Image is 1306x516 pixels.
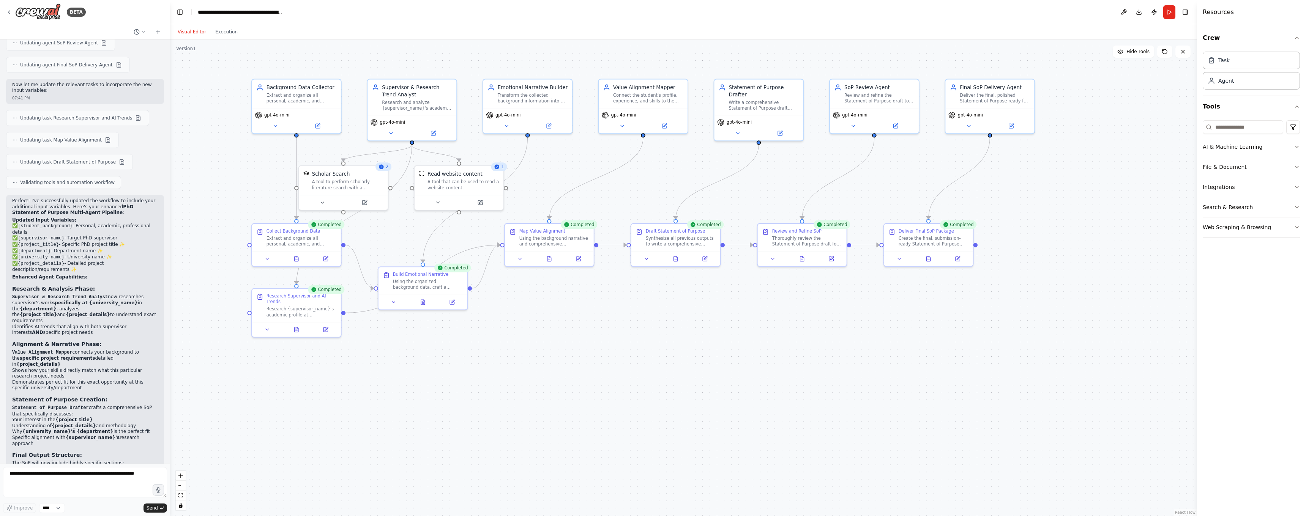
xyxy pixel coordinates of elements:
div: CompletedDeliver Final SoP PackageCreate the final, submission-ready Statement of Purpose package... [883,223,974,267]
img: ScrapeWebsiteTool [419,170,424,176]
code: Supervisor & Research Trend Analyst [12,294,108,300]
span: Improve [14,505,33,511]
button: View output [787,255,817,263]
div: Draft Statement of Purpose [646,228,705,234]
div: A tool that can be used to read a website content. [427,179,499,190]
span: Send [147,505,158,511]
button: Web Scraping & Browsing [1203,217,1300,237]
code: {department} [18,249,50,254]
strong: Updated Input Variables: [12,217,76,223]
button: Hide Tools [1113,46,1154,58]
code: {university_name} [18,255,64,260]
button: Open in side panel [313,255,338,263]
button: Improve [3,503,36,513]
strong: {project_details} [16,362,61,367]
div: Agent [1218,77,1234,85]
div: Background Data Collector [267,84,337,91]
code: Value Alignment Mapper [12,350,72,355]
span: Updating agent SoP Review Agent [20,40,98,46]
code: {project_details} [18,261,64,266]
div: Final SoP Delivery Agent [960,84,1030,91]
div: Scholar Search [312,170,350,178]
div: Review and Refine SoP [772,228,822,234]
g: Edge from b5e721ee-ec20-42fa-8e6f-b273c3d58d88 to 22f238b4-a356-47ce-b2a5-792e3308c063 [293,145,415,284]
button: Click to speak your automation idea [153,484,164,496]
div: CompletedResearch Supervisor and AI TrendsResearch {supervisor_name}'s academic profile at {unive... [251,288,342,337]
button: View output [407,298,438,307]
div: Task [1218,57,1230,64]
span: Hide Tools [1126,49,1150,55]
a: React Flow attribution [1175,510,1196,514]
button: Visual Editor [173,27,211,36]
div: Completed [308,285,345,294]
button: AI & Machine Learning [1203,137,1300,157]
g: Edge from 49f49ec5-36a1-4dde-8e91-dad679909a07 to 47d5aec9-a831-4a57-8e27-d7fe1d0045ab [546,138,647,219]
strong: {project_details} [52,423,96,428]
div: Using the background narrative and comprehensive supervisor/project research analysis, identify a... [519,235,590,247]
button: View output [281,255,312,263]
div: A tool to perform scholarly literature search with a search_query. [312,179,383,190]
button: toggle interactivity [176,500,186,510]
span: Validating tools and automation workflow [20,179,115,186]
g: Edge from 546ccdb3-91a7-4fc8-97a0-f4adf2a698a3 to 13684eb1-c700-451a-8e90-e2c9b85397de [798,138,878,219]
div: Transform the collected background information into a compelling, heartwarming story that highlig... [498,93,568,104]
button: Tools [1203,96,1300,117]
strong: {supervisor_name}'s [65,435,120,440]
button: zoom out [176,481,186,491]
div: CompletedDraft Statement of PurposeSynthesize all previous outputs to write a comprehensive State... [631,223,721,267]
code: {project_title} [18,242,59,247]
div: 1ScrapeWebsiteToolRead website contentA tool that can be used to read a website content. [414,165,504,211]
div: Research Supervisor and AI Trends [267,293,337,305]
span: gpt-4o-mini [611,112,636,118]
button: Search & Research [1203,197,1300,217]
button: Open in side panel [528,122,569,131]
div: Read website content [427,170,483,178]
button: zoom in [176,471,186,481]
div: Emotional Narrative BuilderTransform the collected background information into a compelling, hear... [483,79,573,134]
div: Collect Background Data [267,228,320,234]
div: Completed [814,220,850,229]
strong: Research & Analysis Phase: [12,286,95,292]
button: Crew [1203,27,1300,49]
span: 1 [502,164,504,170]
div: Synthesize all previous outputs to write a comprehensive Statement of Purpose draft (800-1200 wor... [646,235,716,247]
strong: {project_details} [66,312,110,317]
button: Open in side panel [945,255,970,263]
button: Open in side panel [344,198,385,207]
button: Open in side panel [566,255,591,263]
span: Updating task Research Supervisor and AI Trends [20,115,132,121]
div: Version 1 [176,46,196,52]
span: gpt-4o-mini [380,120,405,125]
button: Hide left sidebar [175,7,185,17]
g: Edge from fb9bed5c-132d-48fe-8065-9ddcfd705569 to 13684eb1-c700-451a-8e90-e2c9b85397de [725,241,753,249]
button: Open in side panel [313,325,338,334]
span: Updating agent Final SoP Delivery Agent [20,62,113,68]
div: Deliver the final, polished Statement of Purpose ready for PhD application submission to {univers... [960,93,1030,104]
g: Edge from 47068748-ec3e-4ea6-8e4c-81be8dd691f8 to 9ccaf8ba-25ce-4b42-902e-5cfd7fd3fbe1 [293,138,300,219]
div: Supervisor & Research Trend AnalystResearch and analyze {supervisor_name}'s academic work at {uni... [367,79,457,142]
h4: Resources [1203,8,1234,17]
button: File & Document [1203,157,1300,177]
code: {student_background} [18,223,73,229]
div: Completed [687,220,724,229]
div: Supervisor & Research Trend Analyst [382,84,452,98]
div: 2SerplyScholarSearchToolScholar SearchA tool to perform scholarly literature search with a search... [298,165,389,211]
div: Completed [434,264,471,272]
div: Value Alignment MapperConnect the student's profile, experience, and skills to the specific {proj... [598,79,688,134]
div: Create the final, submission-ready Statement of Purpose package. Ensure the document meets all ac... [899,235,969,247]
code: Statement of Purpose Drafter [12,405,89,411]
strong: specifically at {university_name} [52,300,138,305]
g: Edge from 22f238b4-a356-47ce-b2a5-792e3308c063 to 47d5aec9-a831-4a57-8e27-d7fe1d0045ab [345,241,500,316]
strong: {project_title} [20,312,57,317]
li: crafts a comprehensive SoP that specifically discusses: [12,405,158,447]
div: Research {supervisor_name}'s academic profile at {university_name} in the {department}, analyzing... [267,306,337,318]
div: Extract and organize all personal, academic, and professional details that demonstrate your uniqu... [267,93,337,104]
div: CompletedMap Value AlignmentUsing the background narrative and comprehensive supervisor/project r... [504,223,595,267]
button: Open in side panel [460,198,500,207]
g: Edge from 3091ff34-19ab-45a6-b87d-3960d6935945 to 47d5aec9-a831-4a57-8e27-d7fe1d0045ab [472,241,500,292]
span: gpt-4o-mini [495,112,521,118]
div: CompletedCollect Background DataExtract and organize all personal, academic, and professional det... [251,223,342,267]
span: gpt-4o-mini [958,112,983,118]
li: Your interest in the [12,417,158,423]
div: BETA [67,8,86,17]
